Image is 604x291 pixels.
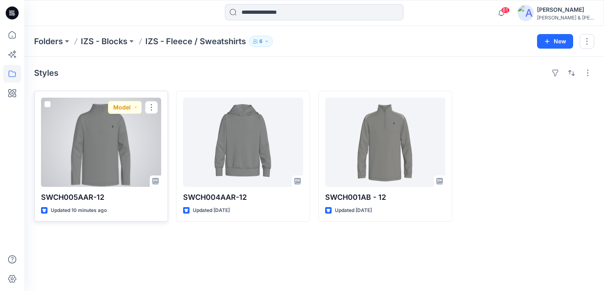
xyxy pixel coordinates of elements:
[183,192,303,203] p: SWCH004AAR-12
[34,36,63,47] a: Folders
[183,98,303,187] a: SWCH004AAR-12
[249,36,273,47] button: 6
[34,68,58,78] h4: Styles
[325,98,445,187] a: SWCH001AB - 12
[537,34,573,49] button: New
[325,192,445,203] p: SWCH001AB - 12
[501,7,510,13] span: 61
[41,192,161,203] p: SWCH005AAR-12
[51,206,107,215] p: Updated 10 minutes ago
[335,206,372,215] p: Updated [DATE]
[537,15,594,21] div: [PERSON_NAME] & [PERSON_NAME]
[41,98,161,187] a: SWCH005AAR-12
[145,36,246,47] p: IZS - Fleece / Sweatshirts
[537,5,594,15] div: [PERSON_NAME]
[259,37,263,46] p: 6
[518,5,534,21] img: avatar
[193,206,230,215] p: Updated [DATE]
[81,36,127,47] a: IZS - Blocks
